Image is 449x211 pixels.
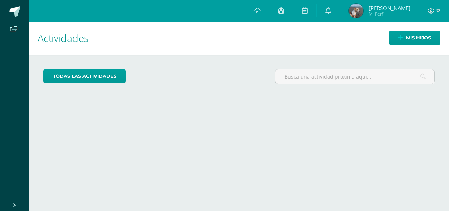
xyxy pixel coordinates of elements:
a: todas las Actividades [43,69,126,83]
input: Busca una actividad próxima aquí... [275,69,435,84]
h1: Actividades [38,22,440,55]
span: Mi Perfil [369,11,410,17]
a: Mis hijos [389,31,440,45]
span: Mis hijos [406,31,431,45]
span: [PERSON_NAME] [369,4,410,12]
img: 0b5a0ebd3f3c01abb3d5318c4eadf80f.png [349,4,363,18]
